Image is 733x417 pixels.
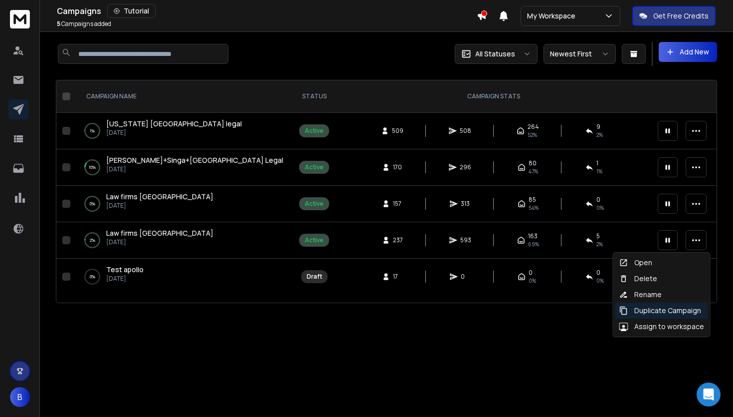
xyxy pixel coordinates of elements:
[57,4,477,18] div: Campaigns
[335,80,652,113] th: CAMPAIGN STATS
[596,159,598,167] span: 1
[74,222,293,259] td: 2%Law firms [GEOGRAPHIC_DATA][DATE]
[528,123,539,131] span: 264
[475,49,515,59] p: All Statuses
[107,4,156,18] button: Tutorial
[528,232,538,240] span: 163
[392,127,403,135] span: 509
[596,123,600,131] span: 9
[106,238,213,246] p: [DATE]
[461,273,471,281] span: 0
[90,235,95,245] p: 2 %
[106,119,242,128] span: [US_STATE] [GEOGRAPHIC_DATA] legal
[305,200,324,208] div: Active
[596,167,602,175] span: 1 %
[596,131,603,139] span: 2 %
[106,192,213,202] a: Law firms [GEOGRAPHIC_DATA]
[74,149,293,186] td: 10%[PERSON_NAME]+Singa+[GEOGRAPHIC_DATA] Legal[DATE]
[529,204,539,212] span: 54 %
[653,11,709,21] p: Get Free Credits
[393,200,403,208] span: 157
[293,80,335,113] th: STATUS
[305,163,324,171] div: Active
[106,192,213,201] span: Law firms [GEOGRAPHIC_DATA]
[529,196,536,204] span: 85
[596,232,600,240] span: 5
[10,387,30,407] button: B
[460,127,471,135] span: 508
[460,163,471,171] span: 296
[596,196,600,204] span: 0
[529,269,533,277] span: 0
[632,6,716,26] button: Get Free Credits
[106,155,283,165] a: [PERSON_NAME]+Singa+[GEOGRAPHIC_DATA] Legal
[305,127,324,135] div: Active
[106,119,242,129] a: [US_STATE] [GEOGRAPHIC_DATA] legal
[529,159,537,167] span: 80
[74,186,293,222] td: 0%Law firms [GEOGRAPHIC_DATA][DATE]
[393,273,403,281] span: 17
[106,202,213,210] p: [DATE]
[619,290,662,300] div: Rename
[106,165,283,173] p: [DATE]
[57,20,111,28] p: Campaigns added
[619,306,701,316] div: Duplicate Campaign
[74,259,293,295] td: 0%Test apollo[DATE]
[393,236,403,244] span: 237
[596,269,600,277] span: 0
[106,129,242,137] p: [DATE]
[461,200,471,208] span: 313
[529,277,536,285] span: 0%
[596,204,604,212] span: 0 %
[90,126,95,136] p: 1 %
[528,131,537,139] span: 52 %
[57,19,60,28] span: 5
[74,113,293,149] td: 1%[US_STATE] [GEOGRAPHIC_DATA] legal[DATE]
[74,80,293,113] th: CAMPAIGN NAME
[619,322,704,332] div: Assign to workspace
[544,44,616,64] button: Newest First
[596,277,604,285] span: 0%
[393,163,403,171] span: 170
[90,199,95,209] p: 0 %
[529,167,538,175] span: 47 %
[528,240,539,248] span: 69 %
[89,162,96,172] p: 10 %
[619,258,652,268] div: Open
[619,274,657,284] div: Delete
[460,236,471,244] span: 593
[106,275,144,283] p: [DATE]
[106,228,213,238] a: Law firms [GEOGRAPHIC_DATA]
[305,236,324,244] div: Active
[90,272,95,282] p: 0 %
[307,273,322,281] div: Draft
[106,228,213,238] span: Law firms [GEOGRAPHIC_DATA]
[596,240,603,248] span: 2 %
[527,11,579,21] p: My Workspace
[697,383,721,407] div: Open Intercom Messenger
[659,42,717,62] button: Add New
[106,265,144,275] a: Test apollo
